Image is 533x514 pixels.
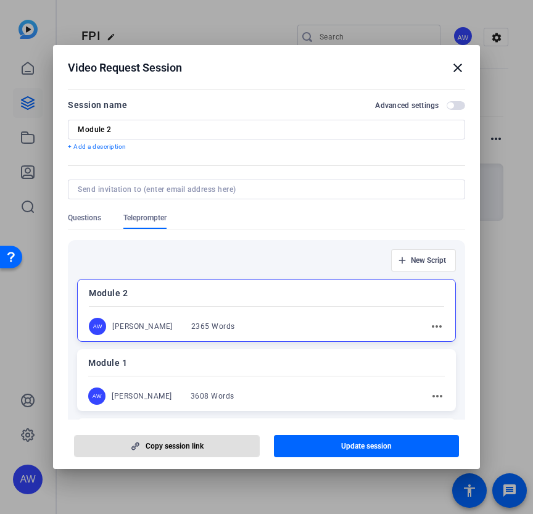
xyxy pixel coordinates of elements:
[74,435,259,457] button: Copy session link
[112,391,172,401] div: [PERSON_NAME]
[78,184,450,194] input: Send invitation to (enter email address here)
[68,142,465,152] p: + Add a description
[391,249,456,272] button: New Script
[68,97,127,112] div: Session name
[191,391,234,401] div: 3608 Words
[146,441,204,451] span: Copy session link
[411,255,446,265] span: New Script
[88,388,105,405] div: AW
[68,213,101,223] span: Questions
[68,60,465,75] div: Video Request Session
[341,441,392,451] span: Update session
[429,319,444,334] mat-icon: more_horiz
[78,125,455,135] input: Enter Session Name
[112,321,173,331] div: [PERSON_NAME]
[123,213,167,223] span: Teleprompter
[430,389,445,404] mat-icon: more_horiz
[191,321,235,331] div: 2365 Words
[89,286,444,301] p: Module 2
[450,60,465,75] mat-icon: close
[274,435,459,457] button: Update session
[88,355,444,370] p: Module 1
[89,318,106,335] div: AW
[375,101,439,110] h2: Advanced settings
